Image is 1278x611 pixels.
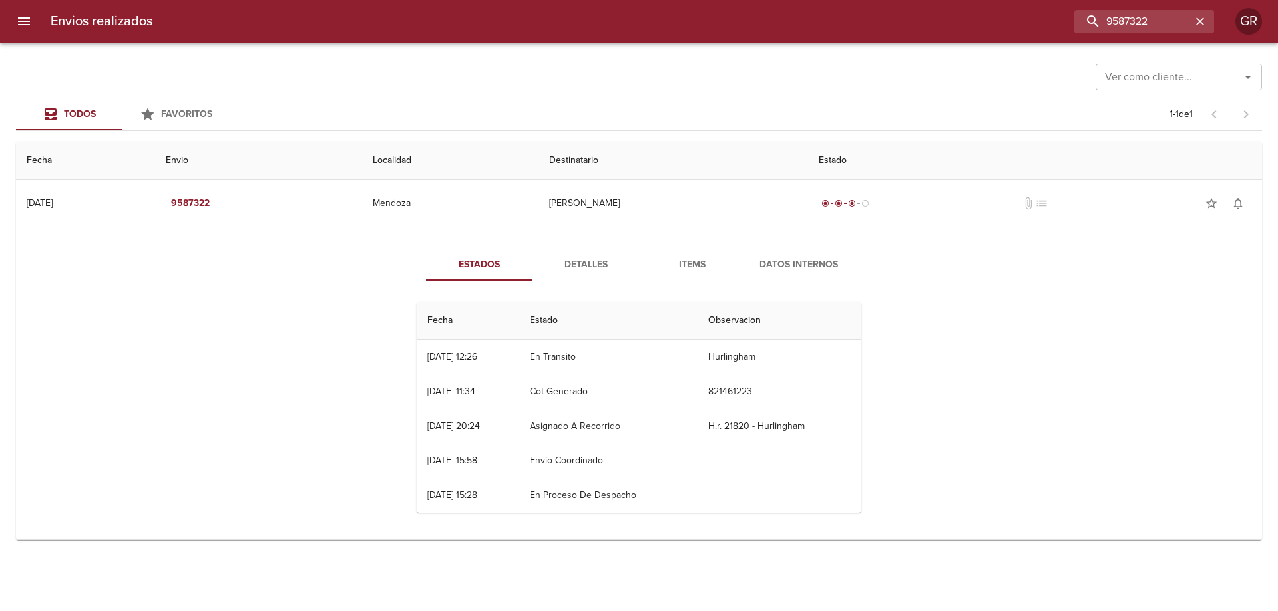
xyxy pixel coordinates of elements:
span: radio_button_unchecked [861,199,869,207]
span: Detalles [540,257,631,273]
span: Favoritos [161,108,212,120]
button: 9587322 [166,191,215,216]
th: Estado [808,142,1262,180]
button: Agregar a favoritos [1198,190,1225,217]
span: Estados [434,257,525,273]
p: 1 - 1 de 1 [1170,108,1193,121]
td: H.r. 21820 - Hurlingham [698,409,861,443]
div: Tabs detalle de guia [426,249,852,281]
td: Cot Generado [519,374,697,409]
span: Todos [64,108,96,120]
div: [DATE] 11:34 [427,386,475,397]
td: Asignado A Recorrido [519,409,697,443]
h6: Envios realizados [51,11,152,32]
td: En Proceso De Despacho [519,478,697,513]
td: Envio Coordinado [519,443,697,478]
span: Pagina anterior [1198,107,1230,120]
th: Fecha [16,142,155,180]
div: Abrir información de usuario [1235,8,1262,35]
table: Tabla de envíos del cliente [16,142,1262,540]
td: Mendoza [362,180,538,227]
span: radio_button_checked [835,199,843,207]
th: Observacion [698,302,861,340]
th: Destinatario [538,142,808,180]
div: GR [1235,8,1262,35]
span: notifications_none [1231,197,1245,210]
span: Pagina siguiente [1230,98,1262,130]
div: En viaje [819,197,872,210]
button: menu [8,5,40,37]
span: No tiene pedido asociado [1035,197,1048,210]
td: En Transito [519,340,697,374]
table: Tabla de seguimiento [417,302,861,513]
em: 9587322 [171,195,210,212]
div: [DATE] 12:26 [427,351,477,362]
div: [DATE] 15:58 [427,455,477,466]
span: radio_button_checked [821,199,829,207]
th: Estado [519,302,697,340]
th: Envio [155,142,363,180]
span: star_border [1205,197,1218,210]
td: 821461223 [698,374,861,409]
button: Abrir [1239,68,1257,86]
th: Localidad [362,142,538,180]
div: [DATE] 15:28 [427,489,477,501]
th: Fecha [417,302,519,340]
button: Activar notificaciones [1225,190,1251,217]
input: buscar [1074,10,1191,33]
span: Datos Internos [753,257,844,273]
td: Hurlingham [698,340,861,374]
div: [DATE] [27,197,53,209]
td: [PERSON_NAME] [538,180,808,227]
div: [DATE] 20:24 [427,420,480,431]
span: No tiene documentos adjuntos [1022,197,1035,210]
span: Items [647,257,738,273]
span: radio_button_checked [848,199,856,207]
div: Tabs Envios [16,98,229,130]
